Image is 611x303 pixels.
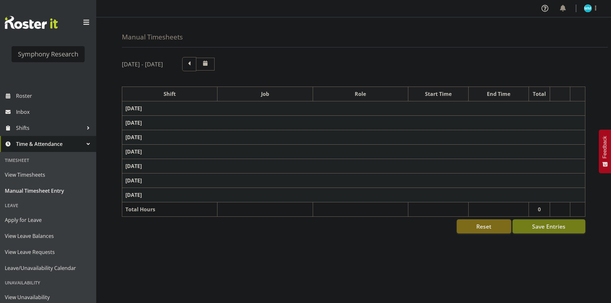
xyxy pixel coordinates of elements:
[5,16,58,29] img: Rosterit website logo
[122,116,585,130] td: [DATE]
[221,90,309,98] div: Job
[122,145,585,159] td: [DATE]
[122,188,585,202] td: [DATE]
[412,90,465,98] div: Start Time
[5,263,91,273] span: Leave/Unavailability Calendar
[316,90,405,98] div: Role
[2,276,95,289] div: Unavailability
[122,33,183,41] h4: Manual Timesheets
[472,90,525,98] div: End Time
[122,61,163,68] h5: [DATE] - [DATE]
[513,219,585,233] button: Save Entries
[2,167,95,183] a: View Timesheets
[18,49,78,59] div: Symphony Research
[122,130,585,145] td: [DATE]
[2,212,95,228] a: Apply for Leave
[2,199,95,212] div: Leave
[16,123,83,133] span: Shifts
[2,183,95,199] a: Manual Timesheet Entry
[5,231,91,241] span: View Leave Balances
[476,222,491,231] span: Reset
[602,136,608,158] span: Feedback
[584,4,592,12] img: murphy-mulholland11450.jpg
[125,90,214,98] div: Shift
[532,90,547,98] div: Total
[2,228,95,244] a: View Leave Balances
[2,244,95,260] a: View Leave Requests
[16,139,83,149] span: Time & Attendance
[5,247,91,257] span: View Leave Requests
[2,154,95,167] div: Timesheet
[16,91,93,101] span: Roster
[5,186,91,196] span: Manual Timesheet Entry
[5,215,91,225] span: Apply for Leave
[5,170,91,180] span: View Timesheets
[122,101,585,116] td: [DATE]
[5,292,91,302] span: View Unavailability
[529,202,550,217] td: 0
[122,202,217,217] td: Total Hours
[457,219,511,233] button: Reset
[532,222,565,231] span: Save Entries
[122,173,585,188] td: [DATE]
[599,130,611,173] button: Feedback - Show survey
[2,260,95,276] a: Leave/Unavailability Calendar
[122,159,585,173] td: [DATE]
[16,107,93,117] span: Inbox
